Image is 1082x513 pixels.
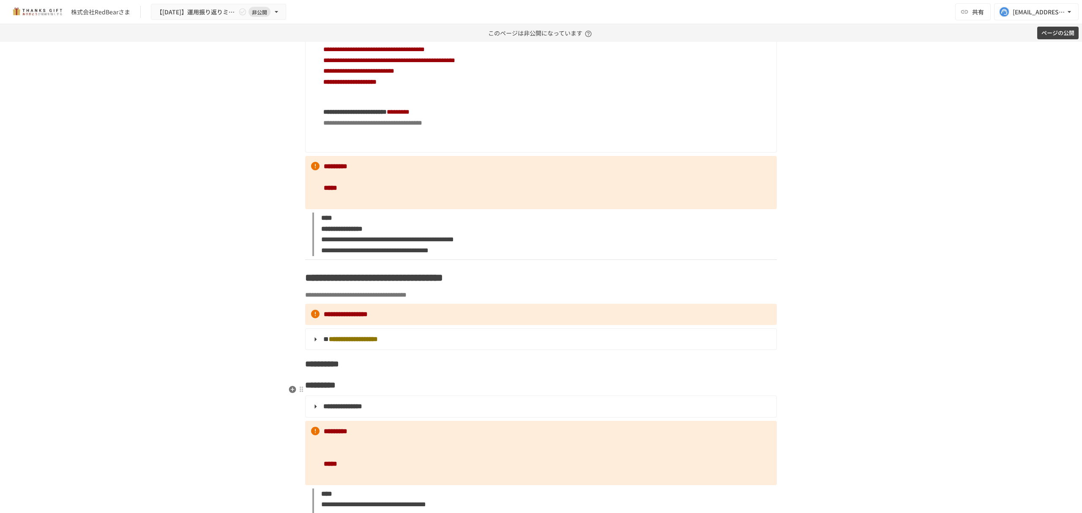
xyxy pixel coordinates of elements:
span: 【[DATE]】運用振り返りミーティング [156,7,237,17]
button: ページの公開 [1037,27,1079,40]
div: [EMAIL_ADDRESS][DOMAIN_NAME] [1013,7,1065,17]
button: 共有 [955,3,991,20]
button: 【[DATE]】運用振り返りミーティング非公開 [151,4,286,20]
div: 株式会社RedBearさま [71,8,130,16]
img: mMP1OxWUAhQbsRWCurg7vIHe5HqDpP7qZo7fRoNLXQh [10,5,64,19]
span: 非公開 [249,8,270,16]
button: [EMAIL_ADDRESS][DOMAIN_NAME] [994,3,1079,20]
p: このページは非公開になっています [488,24,594,42]
span: 共有 [972,7,984,16]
